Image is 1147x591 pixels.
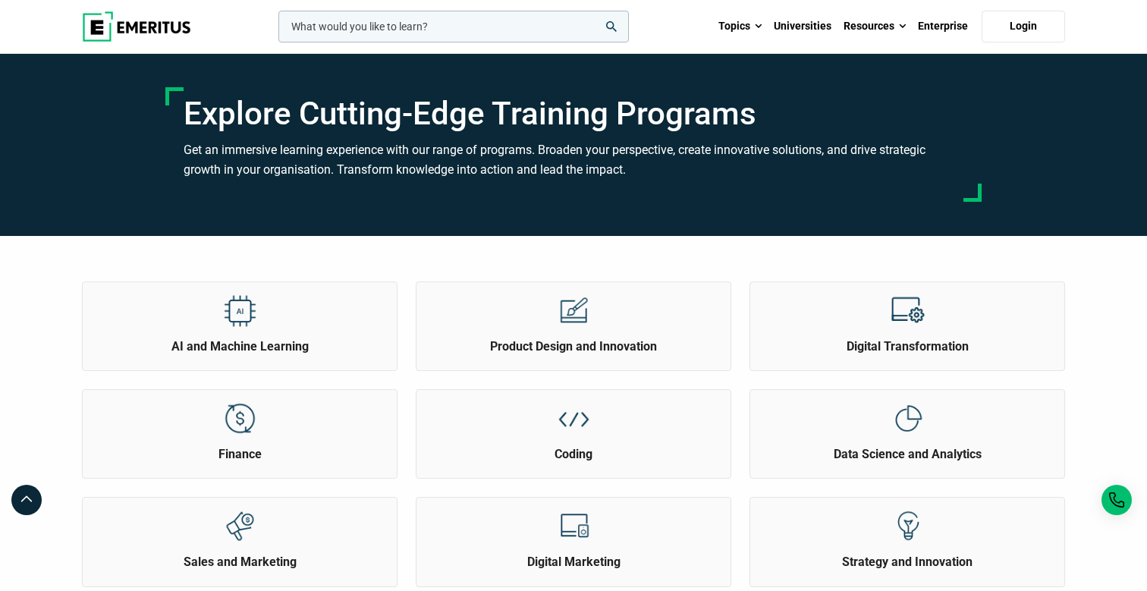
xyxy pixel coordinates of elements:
[754,554,1061,571] h2: Strategy and Innovation
[420,446,727,463] h2: Coding
[83,498,397,571] a: Explore Topics Sales and Marketing
[750,282,1064,355] a: Explore Topics Digital Transformation
[557,294,591,328] img: Explore Topics
[891,401,925,435] img: Explore Topics
[278,11,629,42] input: woocommerce-product-search-field-0
[416,282,731,355] a: Explore Topics Product Design and Innovation
[416,498,731,571] a: Explore Topics Digital Marketing
[754,338,1061,355] h2: Digital Transformation
[83,282,397,355] a: Explore Topics AI and Machine Learning
[83,390,397,463] a: Explore Topics Finance
[416,390,731,463] a: Explore Topics Coding
[86,554,393,571] h2: Sales and Marketing
[754,446,1061,463] h2: Data Science and Analytics
[420,554,727,571] h2: Digital Marketing
[223,509,257,543] img: Explore Topics
[891,509,925,543] img: Explore Topics
[184,140,963,179] h3: Get an immersive learning experience with our range of programs. Broaden your perspective, create...
[557,401,591,435] img: Explore Topics
[86,338,393,355] h2: AI and Machine Learning
[750,390,1064,463] a: Explore Topics Data Science and Analytics
[184,95,963,133] h1: Explore Cutting-Edge Training Programs
[750,498,1064,571] a: Explore Topics Strategy and Innovation
[223,294,257,328] img: Explore Topics
[223,401,257,435] img: Explore Topics
[982,11,1065,42] a: Login
[86,446,393,463] h2: Finance
[420,338,727,355] h2: Product Design and Innovation
[557,509,591,543] img: Explore Topics
[891,294,925,328] img: Explore Topics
